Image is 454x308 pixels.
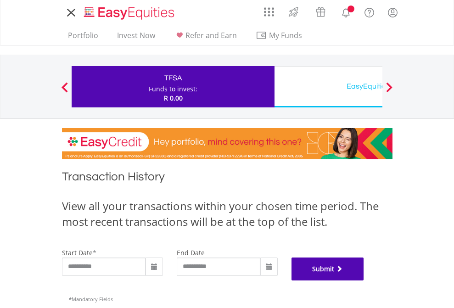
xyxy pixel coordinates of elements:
[113,31,159,45] a: Invest Now
[291,258,364,280] button: Submit
[62,168,392,189] h1: Transaction History
[170,31,241,45] a: Refer and Earn
[256,29,316,41] span: My Funds
[307,2,334,19] a: Vouchers
[56,87,74,96] button: Previous
[258,2,280,17] a: AppsGrid
[149,84,197,94] div: Funds to invest:
[286,5,301,19] img: thrive-v2.svg
[381,2,404,22] a: My Profile
[358,2,381,21] a: FAQ's and Support
[62,198,392,230] div: View all your transactions within your chosen time period. The most recent transactions will be a...
[164,94,183,102] span: R 0.00
[64,31,102,45] a: Portfolio
[313,5,328,19] img: vouchers-v2.svg
[77,72,269,84] div: TFSA
[82,6,178,21] img: EasyEquities_Logo.png
[177,248,205,257] label: end date
[62,248,93,257] label: start date
[185,30,237,40] span: Refer and Earn
[264,7,274,17] img: grid-menu-icon.svg
[334,2,358,21] a: Notifications
[380,87,398,96] button: Next
[80,2,178,21] a: Home page
[69,296,113,302] span: Mandatory Fields
[62,128,392,159] img: EasyCredit Promotion Banner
